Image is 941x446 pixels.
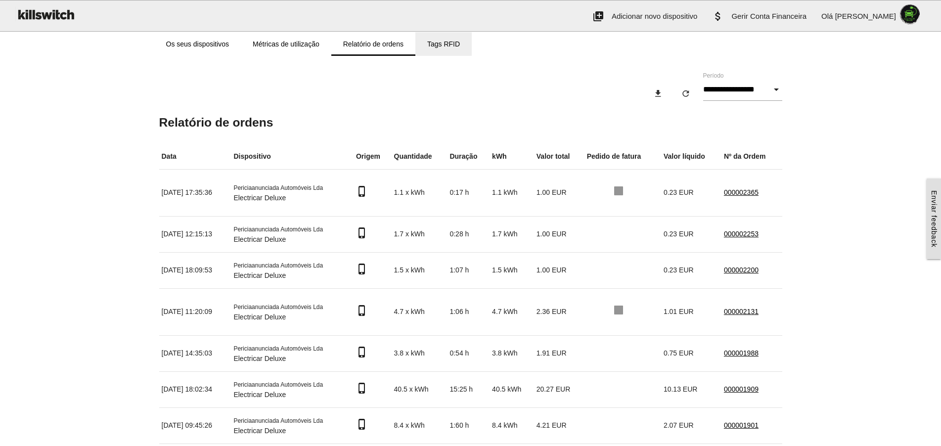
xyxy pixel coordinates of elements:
[731,12,807,20] span: Gerir Conta Financeira
[233,417,323,424] span: Periciaanunciada Automóveis Lda
[490,371,534,407] td: 40.5 kWh
[233,313,286,321] span: Electricar Deluxe
[447,252,490,288] td: 1:07 h
[835,12,896,20] span: [PERSON_NAME]
[159,169,231,216] td: [DATE] 17:35:36
[233,226,323,233] span: Periciaanunciada Automóveis Lda
[154,32,241,56] a: Os seus dispositivos
[612,12,697,20] span: Adicionar novo dispositivo
[233,271,286,279] span: Electricar Deluxe
[354,144,392,170] th: Origem
[490,144,534,170] th: kWh
[159,116,782,129] h5: Relatório de ordens
[392,371,448,407] td: 40.5 x kWh
[356,346,368,358] i: phone_iphone
[490,252,534,288] td: 1.5 kWh
[356,382,368,394] i: phone_iphone
[159,371,231,407] td: [DATE] 18:02:34
[233,391,286,399] span: Electricar Deluxe
[233,184,323,191] span: Periciaanunciada Automóveis Lda
[661,371,721,407] td: 10.13 EUR
[490,216,534,252] td: 1.7 kWh
[233,194,286,202] span: Electricar Deluxe
[447,335,490,371] td: 0:54 h
[724,421,759,429] a: 000001901
[159,288,231,335] td: [DATE] 11:20:09
[447,144,490,170] th: Duração
[356,185,368,197] i: phone_iphone
[392,252,448,288] td: 1.5 x kWh
[392,169,448,216] td: 1.1 x kWh
[447,216,490,252] td: 0:28 h
[534,144,584,170] th: Valor total
[584,144,661,170] th: Pedido de fatura
[927,178,941,259] a: Enviar feedback
[159,335,231,371] td: [DATE] 14:35:03
[712,0,724,32] i: attach_money
[392,407,448,444] td: 8.4 x kWh
[534,169,584,216] td: 1.00 EUR
[724,308,759,315] a: 000002131
[447,169,490,216] td: 0:17 h
[392,335,448,371] td: 3.8 x kWh
[356,227,368,239] i: phone_iphone
[233,427,286,435] span: Electricar Deluxe
[534,252,584,288] td: 1.00 EUR
[534,407,584,444] td: 4.21 EUR
[241,32,331,56] a: Métricas de utilização
[392,144,448,170] th: Quantidade
[534,371,584,407] td: 20.27 EUR
[661,169,721,216] td: 0.23 EUR
[661,216,721,252] td: 0.23 EUR
[233,235,286,243] span: Electricar Deluxe
[356,418,368,430] i: phone_iphone
[821,12,833,20] span: Olá
[159,144,231,170] th: Data
[233,345,323,352] span: Periciaanunciada Automóveis Lda
[534,288,584,335] td: 2.36 EUR
[724,385,759,393] a: 000001909
[447,407,490,444] td: 1:60 h
[233,304,323,311] span: Periciaanunciada Automóveis Lda
[724,230,759,238] a: 000002253
[356,263,368,275] i: phone_iphone
[392,216,448,252] td: 1.7 x kWh
[673,85,699,102] button: refresh
[159,216,231,252] td: [DATE] 12:15:13
[231,144,354,170] th: Dispositivo
[15,0,76,28] img: ks-logo-black-160-b.png
[653,85,663,102] i: download
[490,288,534,335] td: 4.7 kWh
[724,349,759,357] a: 000001988
[490,169,534,216] td: 1.1 kWh
[534,216,584,252] td: 1.00 EUR
[681,85,691,102] i: refresh
[447,288,490,335] td: 1:06 h
[896,0,924,28] img: ACg8ocIpI0jT9rgWPFsiFs09XP6UkQDHZaz51pLQTxGO_cYs9QjMeMs=s96-c
[703,71,724,80] label: Período
[392,288,448,335] td: 4.7 x kWh
[661,144,721,170] th: Valor líquido
[233,262,323,269] span: Periciaanunciada Automóveis Lda
[159,252,231,288] td: [DATE] 18:09:53
[721,144,782,170] th: Nº da Ordem
[724,188,759,196] a: 000002365
[490,335,534,371] td: 3.8 kWh
[661,407,721,444] td: 2.07 EUR
[490,407,534,444] td: 8.4 kWh
[661,335,721,371] td: 0.75 EUR
[233,381,323,388] span: Periciaanunciada Automóveis Lda
[447,371,490,407] td: 15:25 h
[592,0,604,32] i: add_to_photos
[356,305,368,316] i: phone_iphone
[233,355,286,362] span: Electricar Deluxe
[661,252,721,288] td: 0.23 EUR
[415,32,472,56] a: Tags RFID
[661,288,721,335] td: 1.01 EUR
[159,407,231,444] td: [DATE] 09:45:26
[534,335,584,371] td: 1.91 EUR
[331,32,415,56] a: Relatório de ordens
[724,266,759,274] a: 000002200
[645,85,671,102] button: download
